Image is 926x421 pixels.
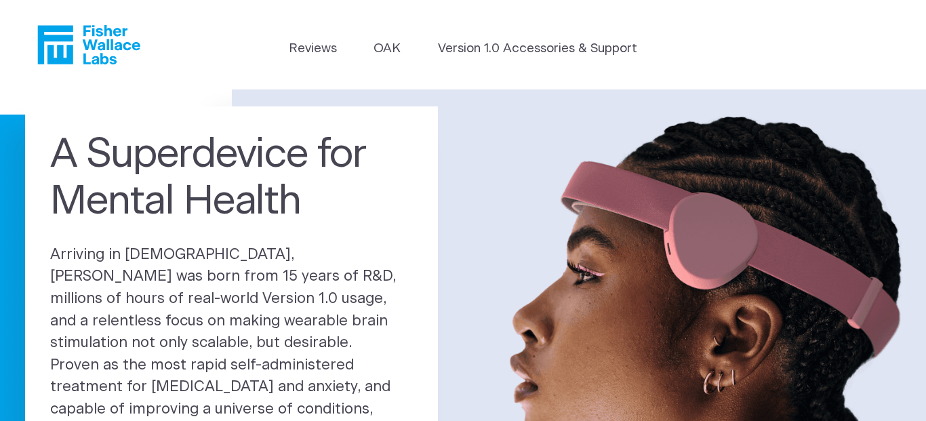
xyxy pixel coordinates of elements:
[289,39,337,58] a: Reviews
[37,25,140,64] a: Fisher Wallace
[438,39,637,58] a: Version 1.0 Accessories & Support
[374,39,401,58] a: OAK
[50,132,413,224] h1: A Superdevice for Mental Health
